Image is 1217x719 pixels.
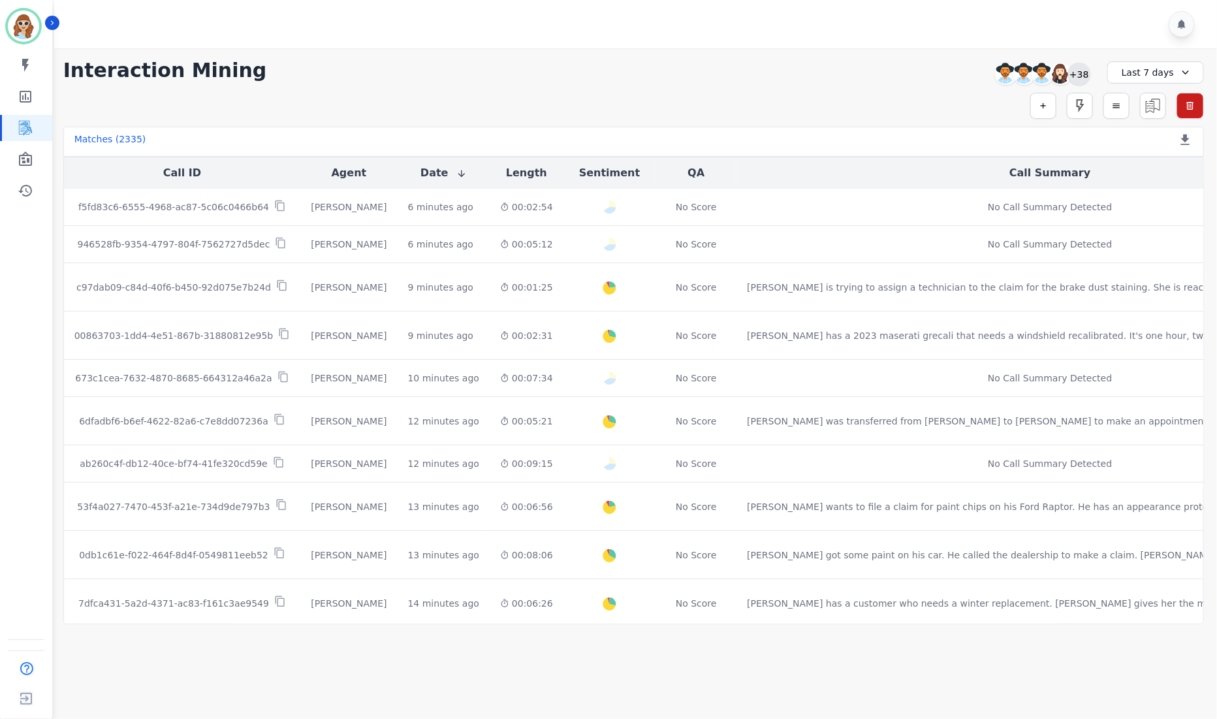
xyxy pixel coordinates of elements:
[79,415,268,428] p: 6dfadbf6-b6ef-4622-82a6-c7e8dd07236a
[676,457,717,470] div: No Score
[676,415,717,428] div: No Score
[78,597,269,610] p: 7dfca431-5a2d-4371-ac83-f161c3ae9549
[74,133,146,151] div: Matches ( 2335 )
[676,281,717,294] div: No Score
[408,281,474,294] div: 9 minutes ago
[1009,165,1090,181] button: Call Summary
[500,329,553,342] div: 00:02:31
[676,200,717,214] div: No Score
[579,165,640,181] button: Sentiment
[1107,61,1204,84] div: Last 7 days
[332,165,367,181] button: Agent
[311,415,387,428] div: [PERSON_NAME]
[408,415,479,428] div: 12 minutes ago
[1068,63,1090,85] div: +38
[311,372,387,385] div: [PERSON_NAME]
[311,238,387,251] div: [PERSON_NAME]
[408,372,479,385] div: 10 minutes ago
[408,329,474,342] div: 9 minutes ago
[63,59,267,82] h1: Interaction Mining
[500,457,553,470] div: 00:09:15
[311,200,387,214] div: [PERSON_NAME]
[77,500,270,513] p: 53f4a027-7470-453f-a21e-734d9de797b3
[311,281,387,294] div: [PERSON_NAME]
[311,329,387,342] div: [PERSON_NAME]
[408,549,479,562] div: 13 minutes ago
[74,329,274,342] p: 00863703-1dd4-4e51-867b-31880812e95b
[676,597,717,610] div: No Score
[78,238,270,251] p: 946528fb-9354-4797-804f-7562727d5dec
[676,329,717,342] div: No Score
[163,165,201,181] button: Call ID
[676,500,717,513] div: No Score
[688,165,704,181] button: QA
[408,238,474,251] div: 6 minutes ago
[500,415,553,428] div: 00:05:21
[311,549,387,562] div: [PERSON_NAME]
[500,549,553,562] div: 00:08:06
[500,200,553,214] div: 00:02:54
[500,500,553,513] div: 00:06:56
[76,281,271,294] p: c97dab09-c84d-40f6-b450-92d075e7b24d
[79,549,268,562] p: 0db1c61e-f022-464f-8d4f-0549811eeb52
[500,597,553,610] div: 00:06:26
[420,165,467,181] button: Date
[80,457,268,470] p: ab260c4f-db12-40ce-bf74-41fe320cd59e
[676,372,717,385] div: No Score
[8,10,39,42] img: Bordered avatar
[408,500,479,513] div: 13 minutes ago
[500,372,553,385] div: 00:07:34
[506,165,547,181] button: Length
[75,372,272,385] p: 673c1cea-7632-4870-8685-664312a46a2a
[311,597,387,610] div: [PERSON_NAME]
[311,500,387,513] div: [PERSON_NAME]
[500,281,553,294] div: 00:01:25
[78,200,269,214] p: f5fd83c6-6555-4968-ac87-5c06c0466b64
[408,457,479,470] div: 12 minutes ago
[408,597,479,610] div: 14 minutes ago
[311,457,387,470] div: [PERSON_NAME]
[408,200,474,214] div: 6 minutes ago
[676,238,717,251] div: No Score
[500,238,553,251] div: 00:05:12
[676,549,717,562] div: No Score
